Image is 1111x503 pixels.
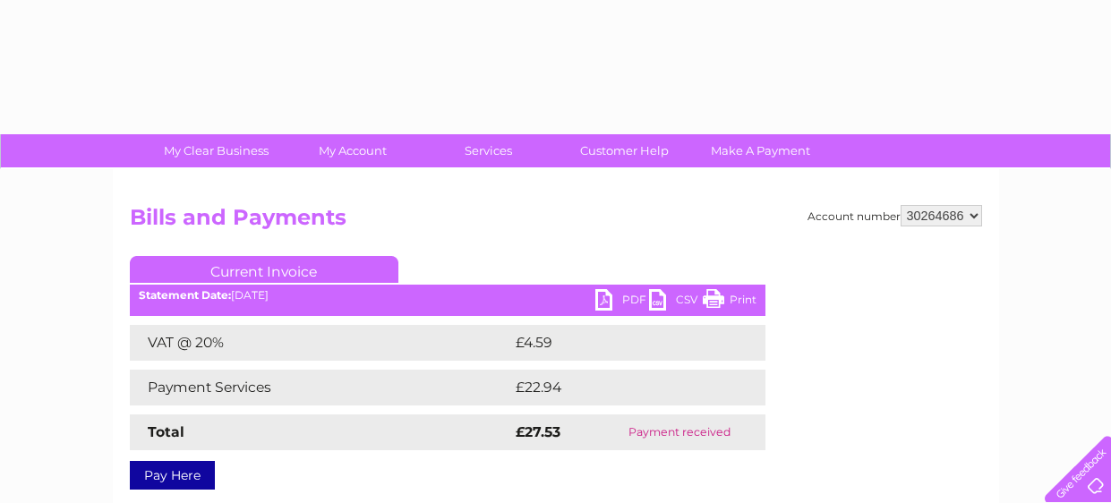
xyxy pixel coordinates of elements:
[595,289,649,315] a: PDF
[551,134,698,167] a: Customer Help
[139,288,231,302] b: Statement Date:
[130,461,215,490] a: Pay Here
[130,205,982,239] h2: Bills and Payments
[703,289,756,315] a: Print
[130,256,398,283] a: Current Invoice
[130,325,511,361] td: VAT @ 20%
[414,134,562,167] a: Services
[687,134,834,167] a: Make A Payment
[130,370,511,405] td: Payment Services
[594,414,765,450] td: Payment received
[148,423,184,440] strong: Total
[130,289,765,302] div: [DATE]
[808,205,982,226] div: Account number
[278,134,426,167] a: My Account
[511,370,730,405] td: £22.94
[142,134,290,167] a: My Clear Business
[511,325,723,361] td: £4.59
[516,423,560,440] strong: £27.53
[649,289,703,315] a: CSV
